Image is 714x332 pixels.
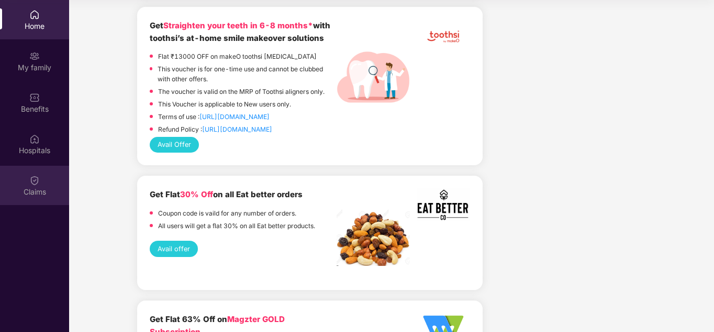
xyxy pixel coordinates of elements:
img: svg+xml;base64,PHN2ZyBpZD0iQmVuZWZpdHMiIHhtbG5zPSJodHRwOi8vd3d3LnczLm9yZy8yMDAwL3N2ZyIgd2lkdGg9Ij... [29,92,40,103]
a: [URL][DOMAIN_NAME] [199,113,270,121]
img: svg+xml;base64,PHN2ZyBpZD0iSG9tZSIgeG1sbnM9Imh0dHA6Ly93d3cudzMub3JnLzIwMDAvc3ZnIiB3aWR0aD0iMjAiIG... [29,9,40,20]
p: This voucher is for one-time use and cannot be clubbed with other offers. [158,64,337,84]
b: Get Flat on all Eat better orders [150,189,303,199]
p: Flat ₹13000 OFF on makeO toothsi [MEDICAL_DATA] [158,51,317,61]
button: Avail offer [150,241,198,256]
p: Coupon code is vaild for any number of orders. [158,208,296,218]
img: Screenshot%202022-11-18%20at%2012.32.13%20PM.png [337,209,410,266]
span: Straighten your teeth in 6-8 months* [163,20,313,30]
p: This Voucher is applicable to New users only. [158,99,291,109]
p: All users will get a flat 30% on all Eat better products. [158,221,315,231]
img: svg+xml;base64,PHN2ZyBpZD0iQ2xhaW0iIHhtbG5zPSJodHRwOi8vd3d3LnczLm9yZy8yMDAwL3N2ZyIgd2lkdGg9IjIwIi... [29,175,40,186]
p: Terms of use : [158,112,270,122]
a: [URL][DOMAIN_NAME] [202,125,272,133]
p: The voucher is valid on the MRP of Toothsi aligners only. [158,87,325,97]
button: Avail Offer [150,137,199,153]
img: svg+xml;base64,PHN2ZyBpZD0iSG9zcGl0YWxzIiB4bWxucz0iaHR0cDovL3d3dy53My5vcmcvMjAwMC9zdmciIHdpZHRoPS... [29,134,40,144]
p: Refund Policy : [158,124,272,134]
b: Get with toothsi’s at-home smile makeover solutions [150,20,330,43]
img: male-dentist-holding-magnifier-while-doing-tooth-research%202.png [337,40,410,114]
img: Screenshot%202022-11-17%20at%202.10.19%20PM.png [417,188,470,221]
img: svg+xml;base64,PHN2ZyB3aWR0aD0iMjAiIGhlaWdodD0iMjAiIHZpZXdCb3g9IjAgMCAyMCAyMCIgZmlsbD0ibm9uZSIgeG... [29,51,40,61]
span: 30% Off [180,189,213,199]
img: tootshi.png [417,19,470,54]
